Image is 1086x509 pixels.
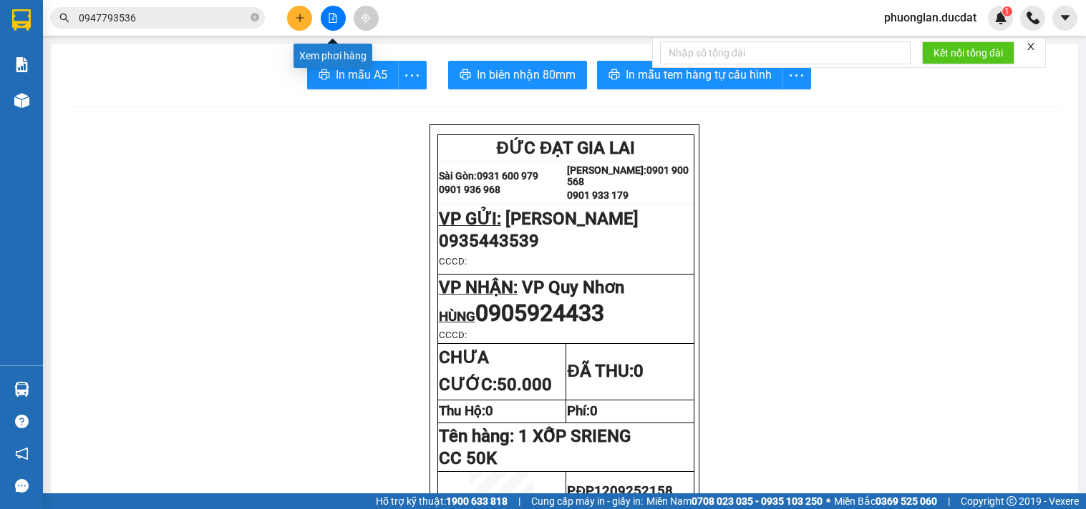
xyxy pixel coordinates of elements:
strong: 0901 936 968 [439,184,500,195]
span: VP GỬI: [439,209,501,229]
img: logo-vxr [12,9,31,31]
span: CCCD: [439,256,467,267]
strong: Thu Hộ: [439,403,493,419]
span: Miền Bắc [834,493,937,509]
strong: ĐÃ THU: [567,361,643,381]
span: 0 [634,361,644,381]
strong: 0708 023 035 - 0935 103 250 [692,495,823,507]
button: caret-down [1052,6,1077,31]
span: ⚪️ [826,498,830,504]
strong: Sài Gòn: [439,170,477,182]
span: search [59,13,69,23]
span: Kết nối tổng đài [934,45,1003,61]
strong: 1900 633 818 [446,495,508,507]
span: CCCD: [439,330,467,340]
span: close-circle [251,11,259,25]
span: printer [460,69,471,82]
span: VP NHẬN: [439,277,518,297]
strong: CHƯA CƯỚC: [439,347,552,395]
span: 0905924433 [475,300,604,327]
img: warehouse-icon [14,382,29,397]
span: HÙNG [439,309,475,325]
span: plus [295,13,305,23]
span: Tên hàng: [439,426,631,446]
span: message [15,479,29,493]
strong: Phí: [567,403,598,419]
strong: 0901 900 568 [567,164,689,187]
span: 0935443539 [439,231,539,251]
strong: 0901 933 179 [567,189,629,201]
span: CC 50K [439,448,497,468]
span: printer [319,69,330,82]
button: more [782,61,811,89]
button: more [398,61,427,89]
span: In mẫu tem hàng tự cấu hình [626,66,772,84]
span: copyright [1007,496,1017,506]
img: icon-new-feature [994,11,1007,24]
span: | [518,493,520,509]
span: close [1026,41,1036,51]
button: file-add [321,6,346,31]
span: VP Quy Nhơn [522,277,624,297]
button: printerIn biên nhận 80mm [448,61,587,89]
strong: 0931 600 979 [477,170,538,182]
button: printerIn mẫu tem hàng tự cấu hình [597,61,783,89]
span: printer [609,69,620,82]
button: printerIn mẫu A5 [307,61,399,89]
strong: 0369 525 060 [876,495,937,507]
span: Hỗ trợ kỹ thuật: [376,493,508,509]
input: Nhập số tổng đài [660,41,911,64]
button: plus [287,6,312,31]
img: warehouse-icon [14,93,29,108]
span: ĐỨC ĐẠT GIA LAI [497,138,636,158]
span: 1 XỐP SRIENG [518,426,631,446]
span: 1 [1004,6,1009,16]
span: more [783,66,810,84]
input: Tìm tên, số ĐT hoặc mã đơn [79,10,248,26]
span: [PERSON_NAME] [505,209,639,229]
span: file-add [328,13,338,23]
span: question-circle [15,415,29,428]
span: 0 [590,403,598,419]
sup: 1 [1002,6,1012,16]
strong: [PERSON_NAME]: [567,164,646,176]
span: aim [361,13,371,23]
span: In mẫu A5 [336,66,387,84]
span: phuonglan.ducdat [873,9,988,26]
span: more [399,66,426,84]
img: solution-icon [14,57,29,72]
span: caret-down [1059,11,1072,24]
button: aim [354,6,379,31]
span: | [948,493,950,509]
span: 0 [485,403,493,419]
span: 50.000 [497,375,552,395]
button: Kết nối tổng đài [922,41,1014,64]
span: close-circle [251,13,259,21]
span: In biên nhận 80mm [477,66,576,84]
span: PĐP1209252158 [567,483,672,499]
span: Cung cấp máy in - giấy in: [531,493,643,509]
span: Miền Nam [646,493,823,509]
span: notification [15,447,29,460]
img: phone-icon [1027,11,1039,24]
